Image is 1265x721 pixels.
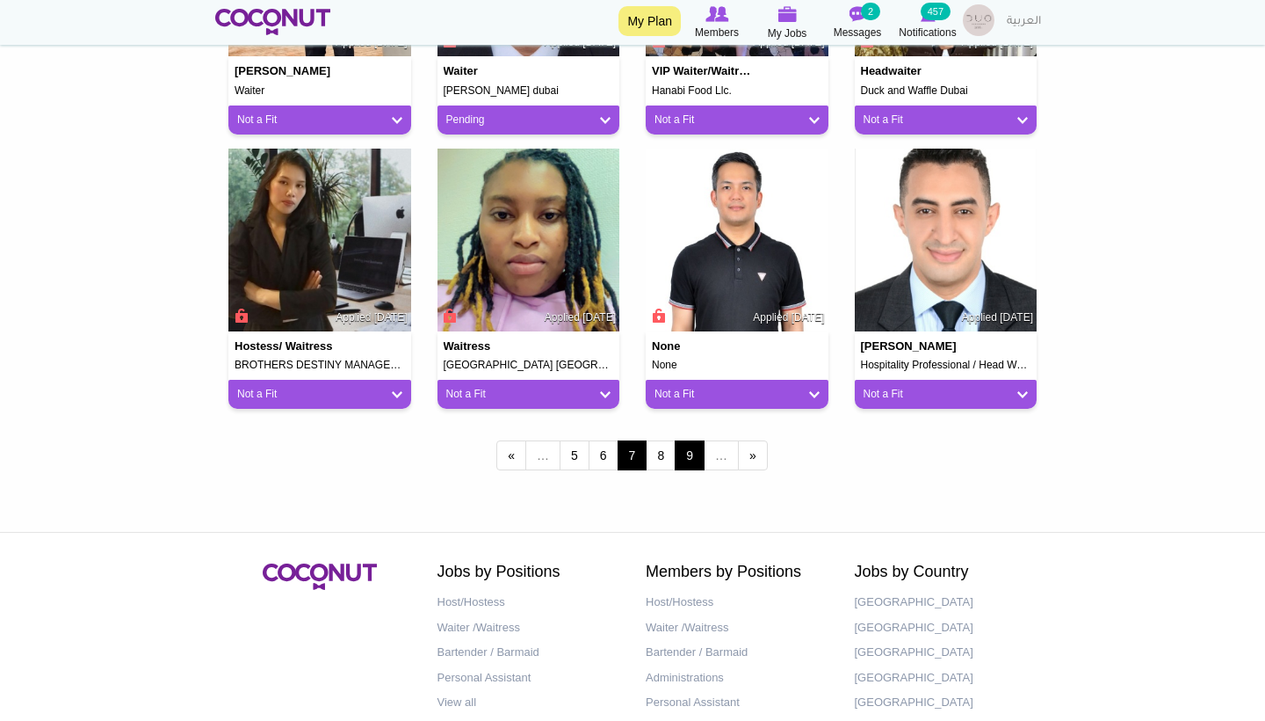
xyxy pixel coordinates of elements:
[437,615,620,641] a: Waiter /Waitress
[893,4,963,41] a: Notifications Notifications 457
[235,340,336,353] h4: Hostess/ Waitress
[822,4,893,41] a: Messages Messages 2
[855,640,1037,666] a: [GEOGRAPHIC_DATA]
[646,590,828,615] a: Host/Hostess
[682,4,752,41] a: Browse Members Members
[444,65,546,77] h4: Waiter
[921,6,936,22] img: Notifications
[235,360,405,371] h5: BROTHERS DESTINY MANAGEMENT SERVICES
[646,564,828,581] h2: Members by Positions
[444,85,614,97] h5: [PERSON_NAME] dubai
[444,340,546,353] h4: Waitress
[861,3,880,20] small: 2
[752,4,822,42] a: My Jobs My Jobs
[437,640,620,666] a: Bartender / Barmaid
[998,4,1050,40] a: العربية
[705,6,728,22] img: Browse Members
[237,387,402,402] a: Not a Fit
[849,6,866,22] img: Messages
[654,387,820,402] a: Not a Fit
[855,666,1037,691] a: [GEOGRAPHIC_DATA]
[738,441,768,470] a: next ›
[618,6,681,36] a: My Plan
[437,564,620,581] h2: Jobs by Positions
[437,690,620,716] a: View all
[855,615,1037,641] a: [GEOGRAPHIC_DATA]
[228,149,411,331] img: Mary Vien Arcibal's picture
[235,85,405,97] h5: Waiter
[652,360,822,371] h5: None
[899,24,956,41] span: Notifications
[652,65,754,77] h4: VIP Waiter/Waitress
[437,149,620,331] img: Cindy Habiba's picture
[652,85,822,97] h5: Hanabi Food Llc.
[834,24,882,41] span: Messages
[646,441,676,470] a: 8
[525,441,560,470] span: …
[704,441,739,470] span: …
[855,590,1037,615] a: [GEOGRAPHIC_DATA]
[861,85,1031,97] h5: Duck and Waffle Dubai
[441,307,457,324] span: Connect to Unlock the Profile
[855,564,1037,581] h2: Jobs by Country
[652,340,754,353] h4: None
[235,65,336,77] h4: [PERSON_NAME]
[921,3,951,20] small: 457
[675,441,705,470] a: 9
[237,113,402,127] a: Not a Fit
[437,590,620,615] a: Host/Hostess
[861,340,963,353] h4: [PERSON_NAME]
[768,25,807,42] span: My Jobs
[646,666,828,691] a: Administrations
[855,690,1037,716] a: [GEOGRAPHIC_DATA]
[649,307,665,324] span: Connect to Unlock the Profile
[864,387,1029,402] a: Not a Fit
[695,24,739,41] span: Members
[446,387,611,402] a: Not a Fit
[646,690,828,716] a: Personal Assistant
[618,441,647,470] span: 7
[861,360,1031,371] h5: Hospitality Professional / Head Waiter / senior waiter / VIP waiter g/Guest Service Excellence
[437,666,620,691] a: Personal Assistant
[232,307,248,324] span: Connect to Unlock the Profile
[560,441,589,470] a: 5
[496,441,526,470] a: ‹ previous
[589,441,618,470] a: 6
[864,113,1029,127] a: Not a Fit
[646,615,828,641] a: Waiter /Waitress
[646,640,828,666] a: Bartender / Barmaid
[446,113,611,127] a: Pending
[861,65,963,77] h4: Headwaiter
[654,113,820,127] a: Not a Fit
[646,149,828,331] img: Dweezil Vinas's picture
[263,564,377,590] img: Coconut
[855,149,1037,331] img: Mohamed Amine's picture
[777,6,797,22] img: My Jobs
[444,360,614,371] h5: [GEOGRAPHIC_DATA] [GEOGRAPHIC_DATA]
[215,9,330,35] img: Home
